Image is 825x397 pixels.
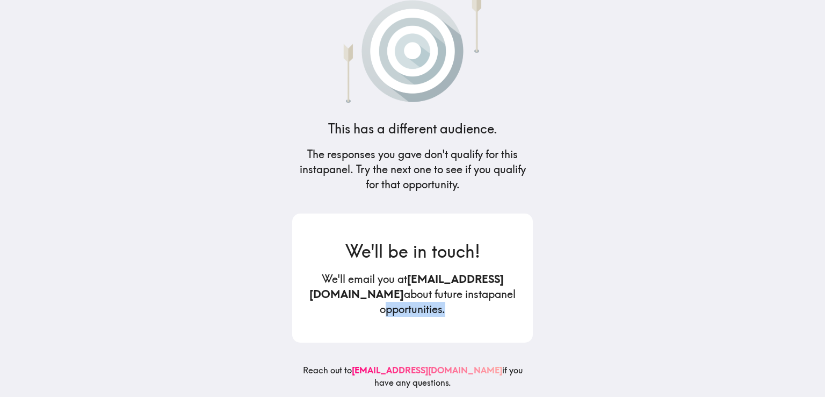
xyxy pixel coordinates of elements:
a: [EMAIL_ADDRESS][DOMAIN_NAME] [352,365,502,375]
h5: The responses you gave don't qualify for this instapanel. Try the next one to see if you qualify ... [292,147,533,192]
h4: This has a different audience. [328,120,497,138]
h3: We'll be in touch! [309,239,516,264]
h6: Reach out to if you have any questions. [292,364,533,397]
b: [EMAIL_ADDRESS][DOMAIN_NAME] [309,272,504,301]
h5: We'll email you at about future instapanel opportunities. [309,272,516,317]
